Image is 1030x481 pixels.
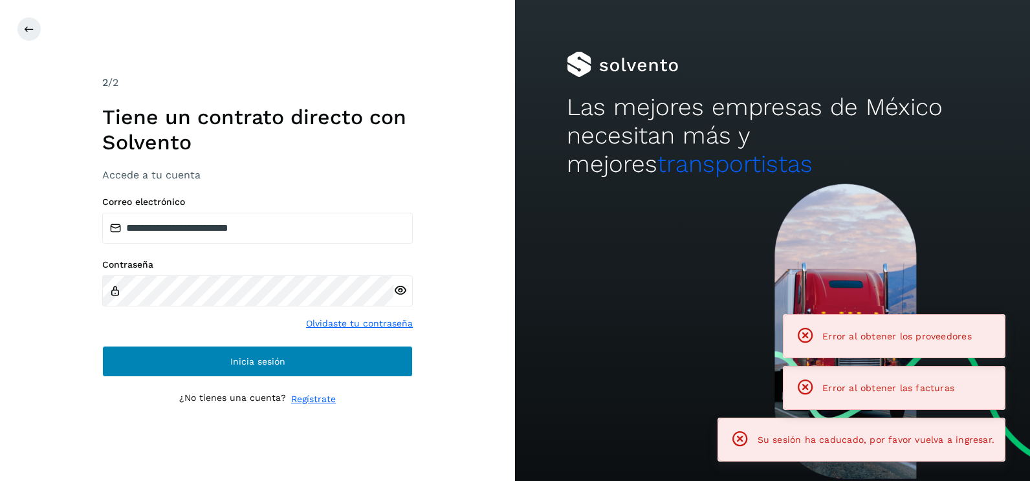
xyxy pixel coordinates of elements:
[102,259,413,270] label: Contraseña
[306,317,413,330] a: Olvidaste tu contraseña
[179,392,286,406] p: ¿No tienes una cuenta?
[291,392,336,406] a: Regístrate
[657,150,813,178] span: transportistas
[230,357,285,366] span: Inicia sesión
[567,93,979,179] h2: Las mejores empresas de México necesitan más y mejores
[102,75,413,91] div: /2
[822,383,954,393] span: Error al obtener las facturas
[822,331,972,341] span: Error al obtener los proveedores
[102,169,413,181] h3: Accede a tu cuenta
[102,105,413,155] h1: Tiene un contrato directo con Solvento
[102,197,413,208] label: Correo electrónico
[102,76,108,89] span: 2
[102,346,413,377] button: Inicia sesión
[758,434,994,445] span: Su sesión ha caducado, por favor vuelva a ingresar.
